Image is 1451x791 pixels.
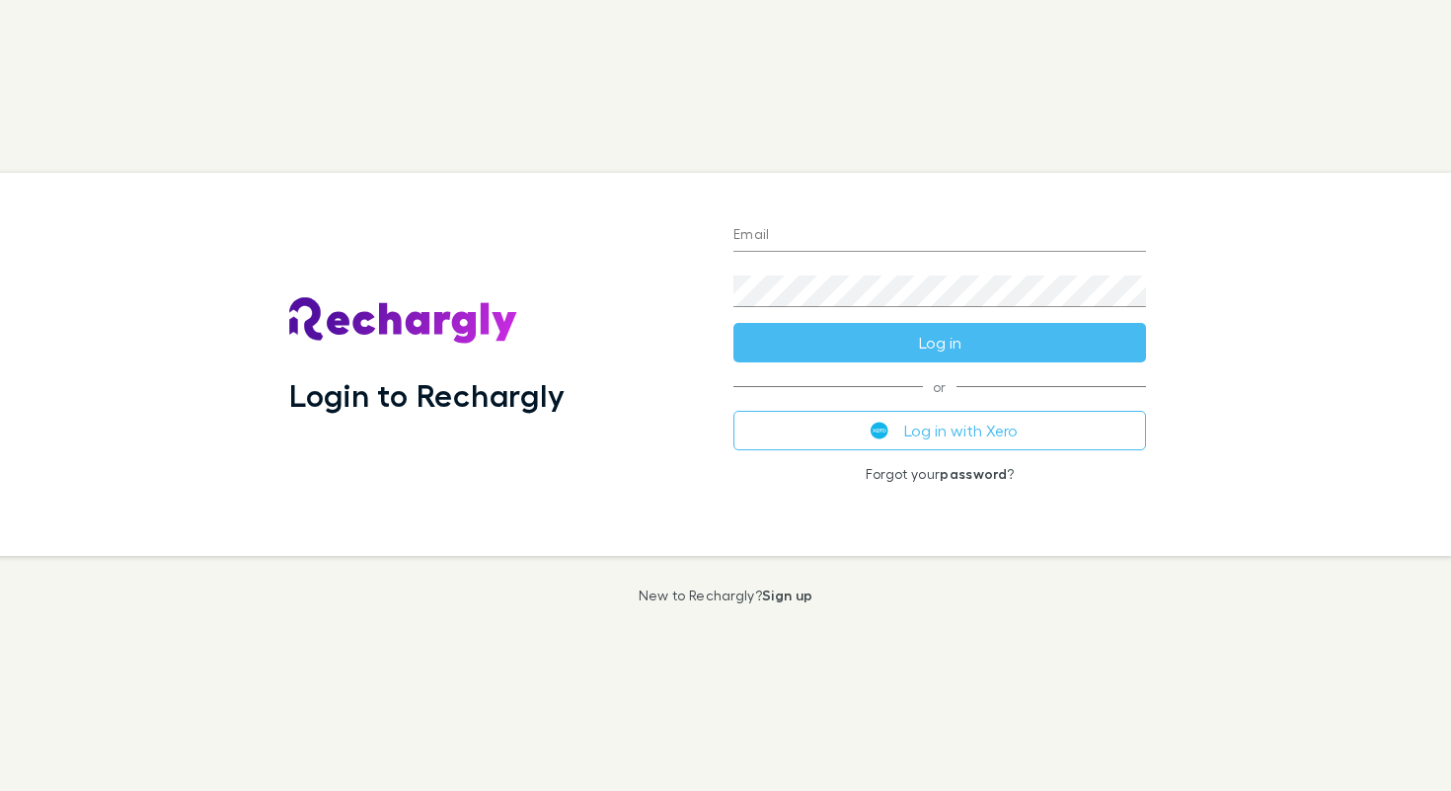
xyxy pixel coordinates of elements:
h1: Login to Rechargly [289,376,565,414]
img: Rechargly's Logo [289,297,518,345]
a: password [940,465,1007,482]
p: New to Rechargly? [639,588,813,603]
span: or [733,386,1146,387]
a: Sign up [762,587,812,603]
img: Xero's logo [871,422,888,439]
button: Log in [733,323,1146,362]
p: Forgot your ? [733,466,1146,482]
button: Log in with Xero [733,411,1146,450]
